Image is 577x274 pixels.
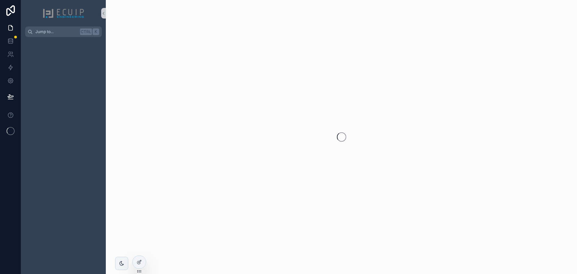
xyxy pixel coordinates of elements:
img: App logo [43,8,84,19]
span: Jump to... [35,29,77,34]
button: Jump to...CtrlK [25,26,102,37]
span: Ctrl [80,28,92,35]
span: K [93,29,99,34]
div: scrollable content [21,37,106,49]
